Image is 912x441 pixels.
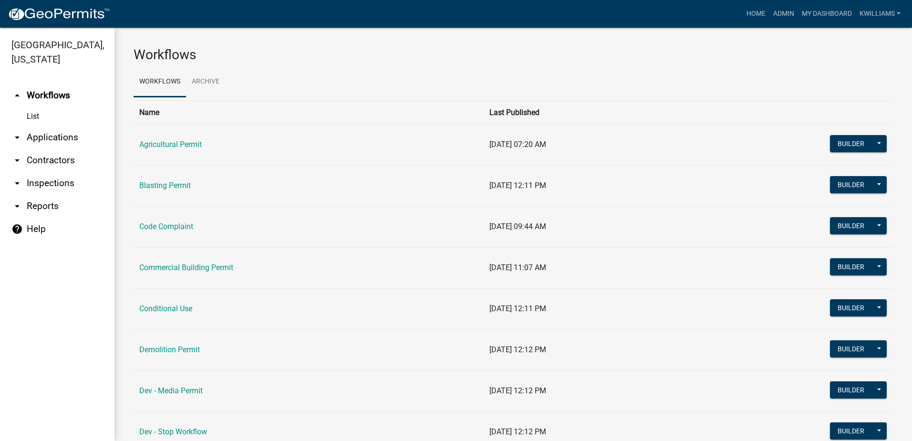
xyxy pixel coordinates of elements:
[139,427,207,436] a: Dev - Stop Workflow
[186,67,225,97] a: Archive
[11,178,23,189] i: arrow_drop_down
[139,181,191,190] a: Blasting Permit
[830,422,872,440] button: Builder
[489,140,546,149] span: [DATE] 07:20 AM
[856,5,904,23] a: kwilliams
[134,47,893,63] h3: Workflows
[11,132,23,143] i: arrow_drop_down
[489,222,546,231] span: [DATE] 09:44 AM
[798,5,856,23] a: My Dashboard
[489,427,546,436] span: [DATE] 12:12 PM
[139,304,192,313] a: Conditional Use
[769,5,798,23] a: Admin
[139,263,233,272] a: Commercial Building Permit
[489,263,546,272] span: [DATE] 11:07 AM
[830,176,872,193] button: Builder
[139,222,193,231] a: Code Complaint
[830,258,872,275] button: Builder
[139,140,202,149] a: Agricultural Permit
[11,200,23,212] i: arrow_drop_down
[134,101,484,124] th: Name
[830,217,872,234] button: Builder
[830,135,872,152] button: Builder
[11,90,23,101] i: arrow_drop_up
[11,223,23,235] i: help
[489,345,546,354] span: [DATE] 12:12 PM
[743,5,769,23] a: Home
[830,340,872,357] button: Builder
[11,155,23,166] i: arrow_drop_down
[134,67,186,97] a: Workflows
[139,345,200,354] a: Demolition Permit
[139,386,203,395] a: Dev - Media Permit
[830,299,872,316] button: Builder
[489,304,546,313] span: [DATE] 12:11 PM
[484,101,776,124] th: Last Published
[830,381,872,399] button: Builder
[489,386,546,395] span: [DATE] 12:12 PM
[489,181,546,190] span: [DATE] 12:11 PM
